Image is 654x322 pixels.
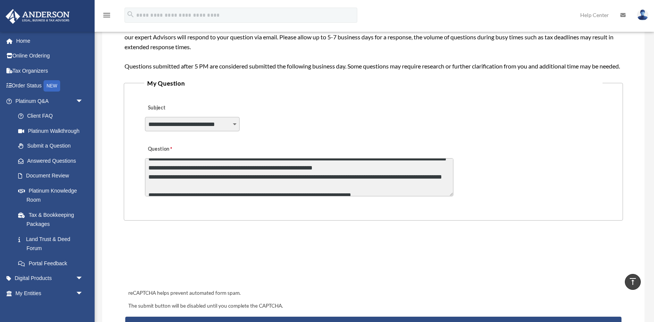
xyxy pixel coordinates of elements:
[126,244,241,274] iframe: reCAPTCHA
[11,109,95,124] a: Client FAQ
[126,10,135,19] i: search
[625,274,641,290] a: vertical_align_top
[628,277,637,286] i: vertical_align_top
[5,63,95,78] a: Tax Organizers
[102,13,111,20] a: menu
[11,168,95,184] a: Document Review
[11,123,95,138] a: Platinum Walkthrough
[5,48,95,64] a: Online Ordering
[144,78,603,89] legend: My Question
[102,11,111,20] i: menu
[637,9,648,20] img: User Pic
[11,232,95,256] a: Land Trust & Deed Forum
[76,286,91,301] span: arrow_drop_down
[11,153,95,168] a: Answered Questions
[5,78,95,94] a: Order StatusNEW
[76,93,91,109] span: arrow_drop_down
[44,80,60,92] div: NEW
[145,144,204,155] label: Question
[11,183,95,207] a: Platinum Knowledge Room
[3,9,72,24] img: Anderson Advisors Platinum Portal
[5,286,95,301] a: My Entitiesarrow_drop_down
[125,289,621,298] div: reCAPTCHA helps prevent automated form spam.
[11,207,95,232] a: Tax & Bookkeeping Packages
[5,93,95,109] a: Platinum Q&Aarrow_drop_down
[5,271,95,286] a: Digital Productsarrow_drop_down
[76,271,91,286] span: arrow_drop_down
[11,138,91,154] a: Submit a Question
[11,256,95,271] a: Portal Feedback
[125,302,621,311] div: The submit button will be disabled until you complete the CAPTCHA.
[145,103,217,114] label: Subject
[5,33,95,48] a: Home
